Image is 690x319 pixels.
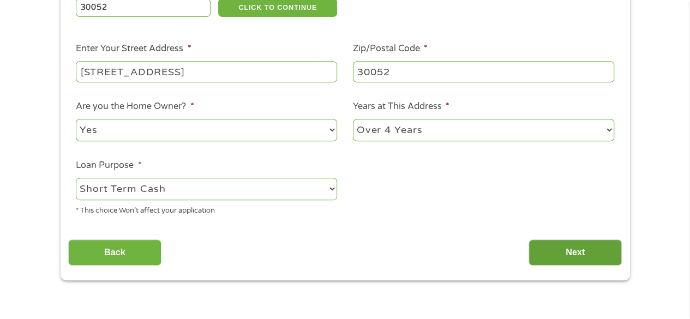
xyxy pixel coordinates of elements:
[76,160,141,171] label: Loan Purpose
[76,101,194,112] label: Are you the Home Owner?
[353,101,449,112] label: Years at This Address
[68,239,161,266] input: Back
[353,43,428,55] label: Zip/Postal Code
[76,61,337,82] input: 1 Main Street
[529,239,622,266] input: Next
[76,43,191,55] label: Enter Your Street Address
[76,202,337,216] div: * This choice Won’t affect your application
